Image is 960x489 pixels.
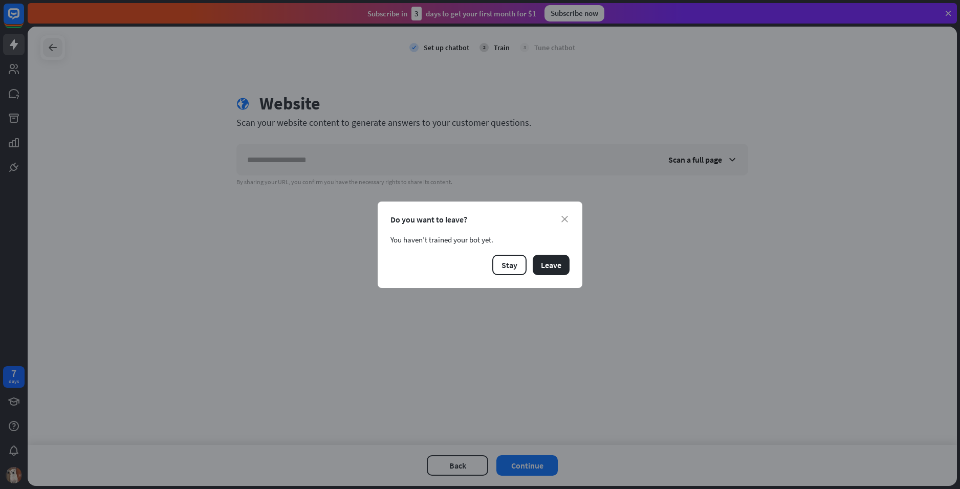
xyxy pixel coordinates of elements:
[390,214,570,225] div: Do you want to leave?
[561,216,568,223] i: close
[533,255,570,275] button: Leave
[8,4,39,35] button: Open LiveChat chat widget
[390,235,570,244] div: You haven’t trained your bot yet.
[492,255,527,275] button: Stay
